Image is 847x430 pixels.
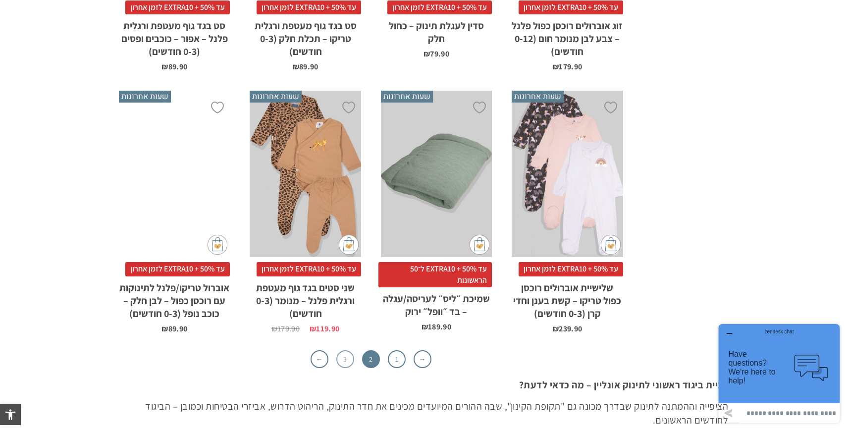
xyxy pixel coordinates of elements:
bdi: 239.90 [552,323,582,334]
span: ₪ [423,49,430,59]
a: → [414,350,431,368]
span: עמוד 2 [362,350,380,368]
span: ₪ [552,61,559,72]
img: cat-mini-atc.png [208,235,227,255]
img: cat-mini-atc.png [339,235,359,255]
span: ₪ [310,323,316,334]
img: cat-mini-atc.png [601,235,621,255]
span: שעות אחרונות [512,91,564,103]
span: שעות אחרונות [381,91,433,103]
span: עד 50% + EXTRA10 לזמן אחרון [257,0,361,14]
img: cat-mini-atc.png [470,235,489,255]
bdi: 179.90 [271,323,300,334]
h2: סדין לעגלת תינוק – כחול חלק [381,14,492,45]
a: עמוד 3 [336,350,354,368]
strong: קניית ביגוד ראשוני לתינוק אונליין – מה כדאי לדעת? [519,378,729,391]
nav: עימוד מוצר [119,350,623,368]
a: שעות אחרונות אוברול טריקו/פלנל לתינוקות עם רוכסן כפול - לבן חלק - כוכב נופל (0-3 חודשים) עד 50% +... [119,91,230,333]
span: ₪ [552,323,559,334]
span: עד 50% + EXTRA10 לזמן אחרון [257,262,361,276]
span: ₪ [161,323,168,334]
span: ₪ [422,322,428,332]
bdi: 79.90 [423,49,449,59]
bdi: 89.90 [161,61,187,72]
span: עד 50% + EXTRA10 לזמן אחרון [387,0,492,14]
h2: זוג אוברולים רוכסן כפול פלנל – צבע לבן מנומר חום (0-12 חודשים) [512,14,623,58]
span: ₪ [271,323,277,334]
h2: שלישיית אוברולים רוכסן כפול טריקו – קשת בענן וחדי קרן (0-3 חודשים) [512,276,623,320]
span: עד 50% + EXTRA10 לזמן אחרון [125,0,230,14]
bdi: 179.90 [552,61,582,72]
a: שעות אחרונות שלישיית אוברולים רוכסן כפול טריקו - קשת בענן וחדי קרן (0-3 חודשים) עד 50% + EXTRA10 ... [512,91,623,333]
a: שעות אחרונות שני סטים בגד גוף מעטפת ורגלית פלנל - מנומר (0-3 חודשים) עד 50% + EXTRA10 לזמן אחרוןש... [250,91,361,333]
span: עד 50% + EXTRA10 לזמן אחרון [519,0,623,14]
span: עד 50% + EXTRA10 לזמן אחרון [519,262,623,276]
bdi: 189.90 [422,322,451,332]
bdi: 89.90 [161,323,187,334]
span: שעות אחרונות [119,91,171,103]
iframe: פותח יישומון שאפשר לשוחח בו בצ'אט עם אחד הנציגים שלנו [715,320,844,427]
bdi: 119.90 [310,323,339,334]
h2: סט בגד גוף מעטפת ורגלית טריקו – תכלת חלק (0-3 חודשים) [250,14,361,58]
span: שעות אחרונות [250,91,302,103]
a: שעות אחרונות שמיכת ״ליס״ לעריסה/עגלה - בד ״וופל״ ירוק עד 50% + EXTRA10 ל־50 הראשונותשמיכת ״ליס״ ל... [381,91,492,331]
h2: אוברול טריקו/פלנל לתינוקות עם רוכסן כפול – לבן חלק – כוכב נופל (0-3 חודשים) [119,276,230,320]
a: עמוד 1 [388,350,406,368]
span: ₪ [293,61,299,72]
bdi: 89.90 [293,61,318,72]
a: ← [311,350,328,368]
span: עד 50% + EXTRA10 ל־50 הראשונות [378,262,492,287]
h2: שמיכת ״ליס״ לעריסה/עגלה – בד ״וופל״ ירוק [381,287,492,318]
span: עד 50% + EXTRA10 לזמן אחרון [125,262,230,276]
h2: סט בגד גוף מעטפת ורגלית פלנל – אפור – כוכבים ופסים (0-3 חודשים) [119,14,230,58]
span: ₪ [161,61,168,72]
h2: שני סטים בגד גוף מעטפת ורגלית פלנל – מנומר (0-3 חודשים) [250,276,361,320]
p: הציפייה וההמתנה לתינוק שבדרך מכונה גם "תקופת הקינון", שבה ההורים המיועדים מכינים את חדר התינוק, ה... [119,399,728,427]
